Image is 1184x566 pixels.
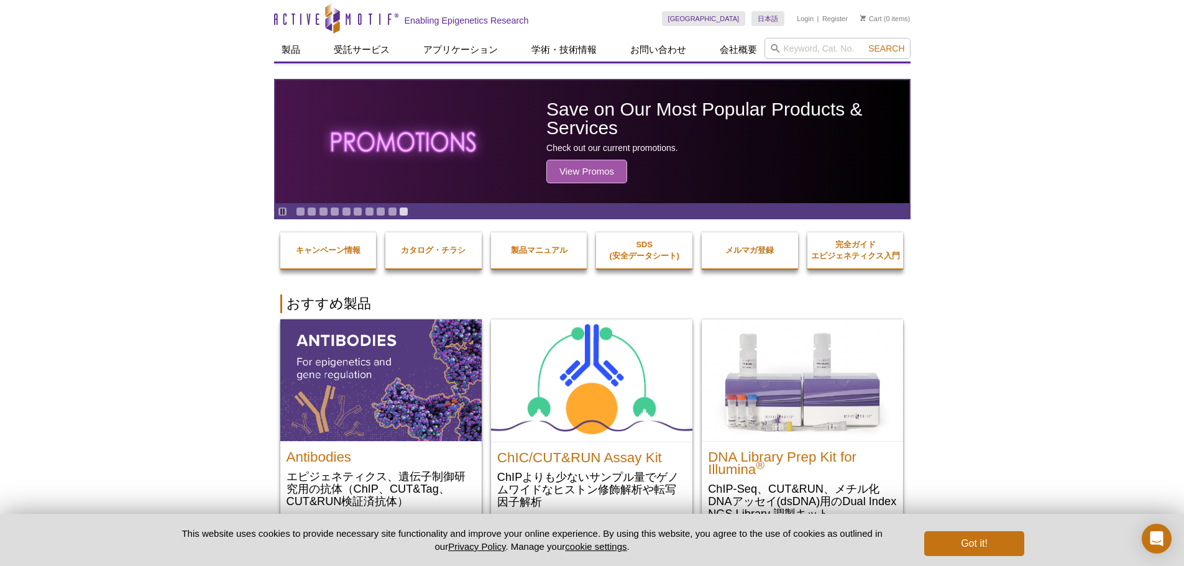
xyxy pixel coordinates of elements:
[274,38,308,62] a: 製品
[1142,524,1172,554] div: Open Intercom Messenger
[330,207,339,216] a: Go to slide 4
[817,11,819,26] li: |
[405,15,529,26] h2: Enabling Epigenetics Research
[797,14,814,23] a: Login
[491,232,587,268] a: 製品マニュアル
[623,38,694,62] a: お問い合わせ
[546,142,902,153] p: Check out our current promotions.
[524,38,604,62] a: 学術・技術情報
[708,445,897,476] h2: DNA Library Prep Kit for Illumina
[596,227,692,274] a: SDS(安全データシート)
[399,207,408,216] a: Go to slide 10
[278,207,287,216] a: Toggle autoplay
[609,240,679,260] strong: SDS (安全データシート)
[868,43,904,53] span: Search
[807,227,904,274] a: 完全ガイドエピジェネティクス入門
[497,470,686,508] p: ChIPよりも少ないサンプル量でゲノムワイドなヒストン修飾解析や転写因子解析
[280,319,482,441] img: All Antibodies
[662,11,746,26] a: [GEOGRAPHIC_DATA]
[565,541,626,552] button: cookie settings
[385,232,482,268] a: カタログ・チラシ
[491,319,692,521] a: ChIC/CUT&RUN Assay Kit ChIC/CUT&RUN Assay Kit ChIPよりも少ないサンプル量でゲノムワイドなヒストン修飾解析や転写因子解析
[365,207,374,216] a: Go to slide 7
[296,207,305,216] a: Go to slide 1
[865,43,908,54] button: Search
[702,319,903,532] a: DNA Library Prep Kit for Illumina DNA Library Prep Kit for Illumina® ChIP-Seq、CUT&RUN、メチル化DNAアッセイ...
[287,470,475,508] p: エピジェネティクス、遺伝子制御研究用の抗体（ChIP、CUT&Tag、CUT&RUN検証済抗体）
[924,531,1024,556] button: Got it!
[388,207,397,216] a: Go to slide 9
[280,232,377,268] a: キャンペーン情報
[160,527,904,553] p: This website uses cookies to provide necessary site functionality and improve your online experie...
[376,207,385,216] a: Go to slide 8
[860,14,882,23] a: Cart
[448,541,505,552] a: Privacy Policy
[416,38,505,62] a: アプリケーション
[342,207,351,216] a: Go to slide 5
[756,459,764,472] sup: ®
[712,38,764,62] a: 会社概要
[280,294,904,313] h2: おすすめ製品
[511,245,567,255] strong: 製品マニュアル
[275,80,909,203] a: The word promotions written in all caps with a glowing effect Save on Our Most Popular Products &...
[401,245,466,255] strong: カタログ・チラシ
[546,160,627,183] span: View Promos
[764,38,911,59] input: Keyword, Cat. No.
[296,245,360,255] strong: キャンペーン情報
[702,319,903,441] img: DNA Library Prep Kit for Illumina
[319,207,328,216] a: Go to slide 3
[323,110,487,173] img: The word promotions written in all caps with a glowing effect
[275,80,909,203] article: Save on Our Most Popular Products & Services
[307,207,316,216] a: Go to slide 2
[860,11,911,26] li: (0 items)
[546,100,902,137] h2: Save on Our Most Popular Products & Services
[822,14,848,23] a: Register
[811,240,900,260] strong: 完全ガイド エピジェネティクス入門
[860,15,866,21] img: Your Cart
[491,319,692,442] img: ChIC/CUT&RUN Assay Kit
[708,482,897,520] p: ChIP-Seq、CUT&RUN、メチル化DNAアッセイ(dsDNA)用のDual Index NGS Library 調製キット
[725,245,774,255] strong: メルマガ登録
[702,232,798,268] a: メルマガ登録
[497,445,686,464] h2: ChIC/CUT&RUN Assay Kit
[353,207,362,216] a: Go to slide 6
[287,445,475,463] h2: Antibodies
[280,319,482,520] a: All Antibodies Antibodies エピジェネティクス、遺伝子制御研究用の抗体（ChIP、CUT&Tag、CUT&RUN検証済抗体）
[751,11,784,26] a: 日本語
[326,38,397,62] a: 受託サービス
